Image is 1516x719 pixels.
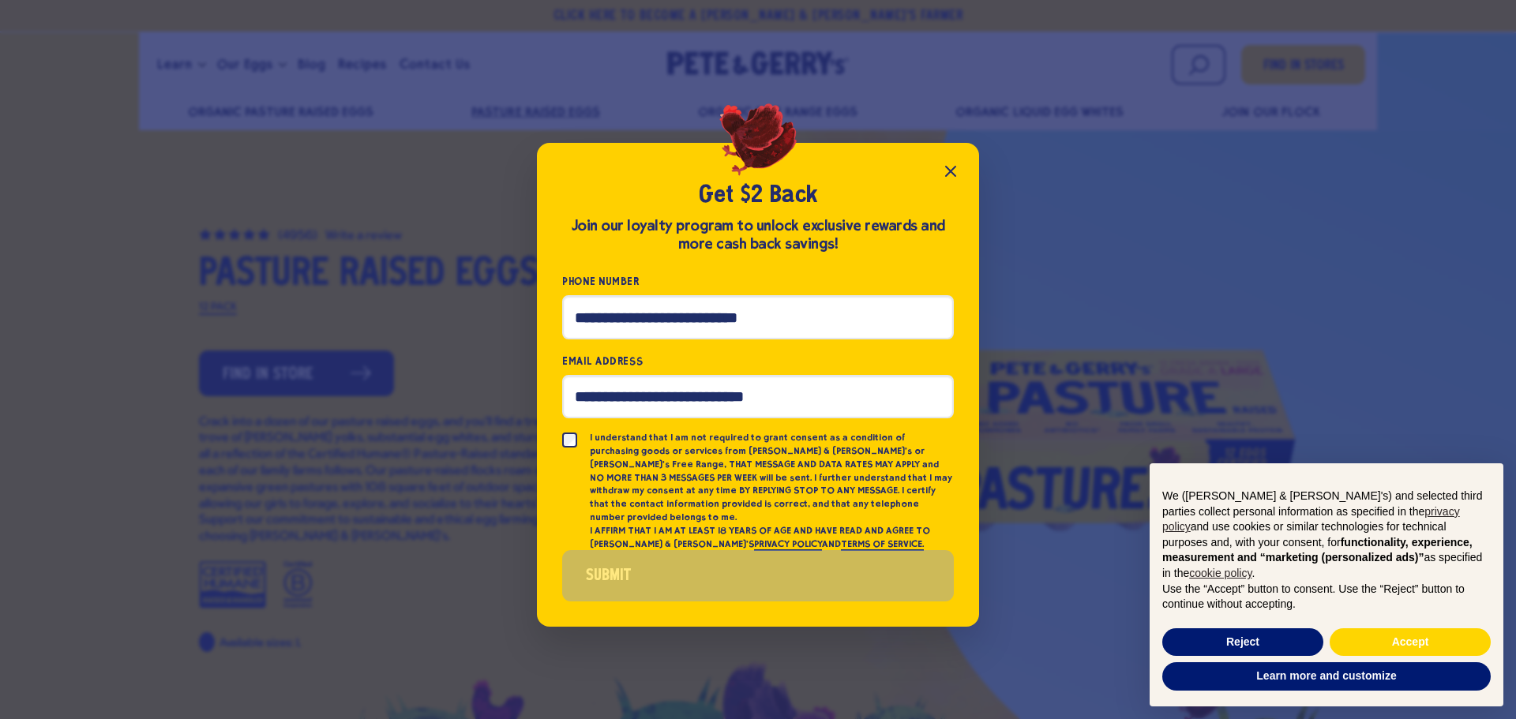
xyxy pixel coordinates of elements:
div: Notice [1137,451,1516,719]
input: I understand that I am not required to grant consent as a condition of purchasing goods or servic... [562,433,577,448]
h2: Get $2 Back [562,181,954,211]
button: Accept [1330,628,1491,657]
button: Learn more and customize [1162,662,1491,691]
button: Reject [1162,628,1323,657]
p: Use the “Accept” button to consent. Use the “Reject” button to continue without accepting. [1162,582,1491,612]
p: I understand that I am not required to grant consent as a condition of purchasing goods or servic... [590,431,954,524]
div: Join our loyalty program to unlock exclusive rewards and more cash back savings! [562,217,954,253]
a: TERMS OF SERVICE. [841,538,924,551]
label: Email Address [562,352,954,370]
p: We ([PERSON_NAME] & [PERSON_NAME]'s) and selected third parties collect personal information as s... [1162,489,1491,582]
a: PRIVACY POLICY [754,538,822,551]
p: I AFFIRM THAT I AM AT LEAST 18 YEARS OF AGE AND HAVE READ AND AGREE TO [PERSON_NAME] & [PERSON_NA... [590,524,954,551]
button: Submit [562,550,954,601]
a: cookie policy [1189,567,1251,579]
label: Phone Number [562,272,954,290]
button: Close popup [935,155,966,187]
